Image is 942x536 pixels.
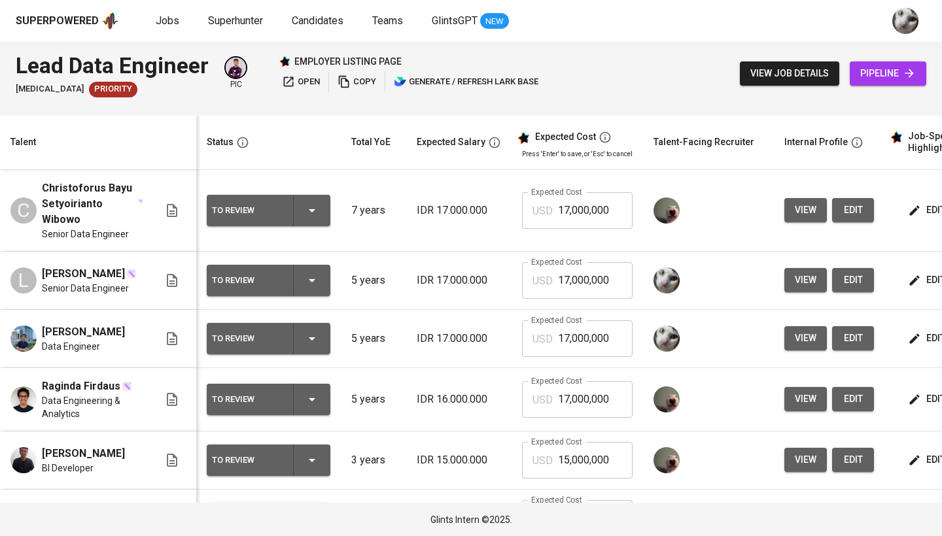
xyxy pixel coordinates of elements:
img: glints_star.svg [517,131,530,144]
img: erwin@glints.com [226,58,246,78]
img: tharisa.rizky@glints.com [654,326,680,352]
p: USD [532,273,553,289]
div: Status [207,134,234,150]
button: To Review [207,444,330,476]
img: tharisa.rizky@glints.com [654,267,680,293]
span: open [282,75,320,90]
p: employer listing page [294,55,402,68]
img: aji.muda@glints.com [654,197,680,224]
button: edit [832,268,874,292]
div: Superpowered [16,14,99,29]
div: New Job received from Demand Team [89,82,137,97]
p: USD [532,453,553,469]
p: Press 'Enter' to save, or 'Esc' to cancel [522,149,633,159]
img: Glints Star [279,56,290,67]
p: 3 years [351,452,396,468]
img: aji.muda@glints.com [654,447,680,473]
p: IDR 16.000.000 [417,392,501,407]
a: Teams [372,13,406,29]
div: Talent-Facing Recruiter [654,134,754,150]
span: Teams [372,14,403,27]
span: Superhunter [208,14,263,27]
button: view [784,387,827,411]
a: GlintsGPT NEW [432,13,509,29]
span: Jobs [156,14,179,27]
span: Senior Data Engineer [42,282,129,295]
button: To Review [207,384,330,415]
div: Total YoE [351,134,391,150]
span: edit [843,391,863,407]
p: IDR 17.000.000 [417,203,501,218]
div: Expected Salary [417,134,485,150]
div: To Review [212,452,283,469]
button: edit [832,448,874,472]
img: aji.muda@glints.com [654,386,680,412]
img: magic_wand.svg [122,381,132,392]
a: Superhunter [208,13,266,29]
div: C [10,197,37,224]
p: USD [532,331,553,347]
button: copy [334,72,379,92]
span: view job details [750,65,829,82]
button: To Review [207,323,330,354]
p: USD [532,392,553,408]
span: edit [843,272,863,288]
span: Senior Data Engineer [42,227,129,241]
div: To Review [212,391,283,408]
button: edit [832,326,874,350]
a: pipeline [850,61,926,86]
span: edit [843,452,863,468]
span: view [795,452,816,468]
button: view [784,268,827,292]
div: Expected Cost [535,131,596,143]
p: 5 years [351,392,396,407]
button: view [784,326,827,350]
div: To Review [212,330,283,347]
div: pic [224,56,247,90]
span: Candidates [292,14,343,27]
img: magic_wand.svg [126,269,137,279]
p: IDR 17.000.000 [417,273,501,288]
img: app logo [101,11,119,31]
span: copy [338,75,376,90]
button: lark generate / refresh lark base [391,72,542,92]
img: tharisa.rizky@glints.com [892,8,918,34]
span: view [795,202,816,218]
span: generate / refresh lark base [394,75,538,90]
div: To Review [212,272,283,289]
img: magic_wand.svg [138,199,143,204]
img: Raginda Firdaus [10,386,37,412]
button: view [784,448,827,472]
div: Internal Profile [784,134,848,150]
img: lark [394,75,407,88]
img: Ahmad Akmal Amrullah [10,447,37,473]
button: edit [832,198,874,222]
span: edit [843,202,863,218]
span: edit [843,330,863,346]
span: [PERSON_NAME] [42,266,125,282]
p: IDR 17.000.000 [417,331,501,346]
img: Febrizky Ramadani [10,326,37,352]
a: Candidates [292,13,346,29]
button: edit [832,387,874,411]
img: glints_star.svg [890,131,903,144]
a: open [279,72,323,92]
span: view [795,272,816,288]
span: Data Engineering & Analytics [42,394,143,420]
a: Jobs [156,13,182,29]
div: Lead Data Engineer [16,50,209,82]
button: view [784,198,827,222]
button: To Review [207,195,330,226]
div: L [10,267,37,293]
span: BI Developer [42,461,94,475]
span: view [795,391,816,407]
div: To Review [212,202,283,219]
span: NEW [480,15,509,28]
div: Talent [10,134,36,150]
p: USD [532,203,553,219]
